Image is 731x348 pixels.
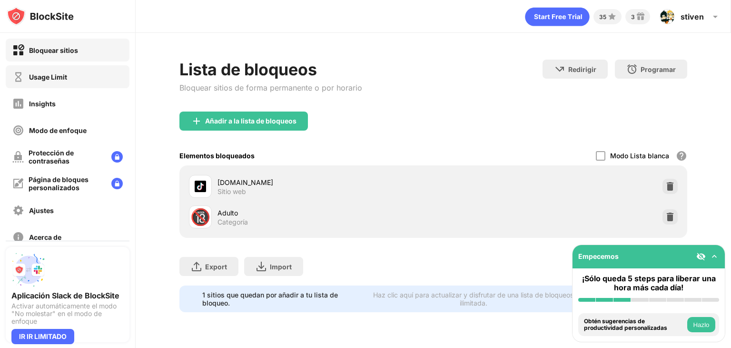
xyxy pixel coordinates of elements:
div: Sitio web [217,187,246,196]
img: ACg8ocLZ5CFsMFf3HJjUHqcK8e9EqFNQraafdMmAPmnW0Bi9bZdbpU4=s96-c [660,9,675,24]
img: eye-not-visible.svg [696,252,706,261]
div: Import [270,263,292,271]
div: Export [205,263,227,271]
img: settings-off.svg [12,205,24,216]
div: Bloquear sitios de forma permanente o por horario [179,83,362,92]
div: Añadir a la lista de bloqueos [205,117,296,125]
img: logo-blocksite.svg [7,7,74,26]
img: block-on.svg [12,44,24,56]
div: [DOMAIN_NAME] [217,177,433,187]
img: lock-menu.svg [111,151,123,163]
div: Aplicación Slack de BlockSite [11,291,124,300]
img: focus-off.svg [12,124,24,136]
div: Acerca de [29,233,61,241]
div: Empecemos [578,252,619,260]
div: Programar [641,65,676,73]
div: Obtén sugerencias de productividad personalizadas [584,318,685,332]
div: Protección de contraseñas [29,149,104,165]
div: Categoría [217,218,248,226]
div: Insights [29,100,56,108]
div: Página de bloques personalizados [29,175,104,192]
div: Modo Lista blanca [610,152,669,160]
div: 35 [599,13,606,20]
button: Hazlo [687,317,715,332]
div: IR IR LIMITADO [11,329,74,344]
div: 3 [631,13,635,20]
img: lock-menu.svg [111,178,123,189]
div: Redirigir [568,65,596,73]
img: favicons [195,181,206,192]
img: insights-off.svg [12,98,24,110]
div: Haz clic aquí para actualizar y disfrutar de una lista de bloqueos ilimitada. [365,291,583,307]
div: ¡Sólo queda 5 steps para liberar una hora más cada día! [578,274,719,292]
div: stiven [681,12,704,21]
div: 1 sitios que quedan por añadir a tu lista de bloqueo. [202,291,359,307]
div: Elementos bloqueados [179,152,255,160]
div: Modo de enfoque [29,126,87,134]
img: password-protection-off.svg [12,151,24,163]
div: Usage Limit [29,73,67,81]
img: points-small.svg [606,11,618,22]
img: customize-block-page-off.svg [12,178,24,189]
img: time-usage-off.svg [12,71,24,83]
div: Activar automáticamente el modo "No molestar" en el modo de enfoque [11,302,124,325]
img: about-off.svg [12,231,24,243]
div: Bloquear sitios [29,46,78,54]
img: push-slack.svg [11,253,46,287]
div: Ajustes [29,206,54,215]
img: reward-small.svg [635,11,646,22]
div: Adulto [217,208,433,218]
div: animation [525,7,590,26]
div: Lista de bloqueos [179,60,362,79]
img: omni-setup-toggle.svg [710,252,719,261]
div: 🔞 [190,207,210,227]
